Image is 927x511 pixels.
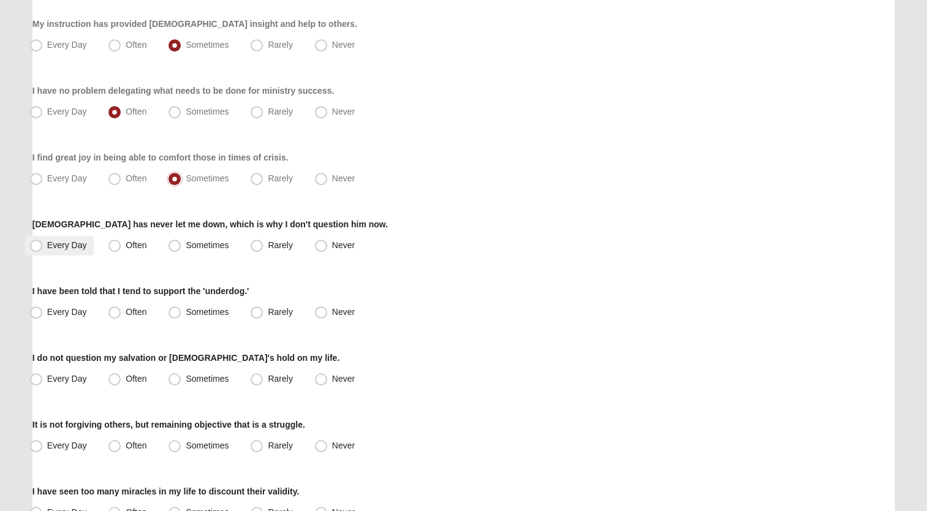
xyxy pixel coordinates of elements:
[186,307,229,317] span: Sometimes
[32,85,334,97] label: I have no problem delegating what needs to be done for ministry success.
[126,441,146,450] span: Often
[186,40,229,50] span: Sometimes
[47,40,87,50] span: Every Day
[268,173,292,183] span: Rarely
[126,107,146,116] span: Often
[332,374,355,384] span: Never
[47,107,87,116] span: Every Day
[268,240,292,250] span: Rarely
[186,240,229,250] span: Sometimes
[332,441,355,450] span: Never
[32,151,289,164] label: I find great joy in being able to comfort those in times of crisis.
[186,107,229,116] span: Sometimes
[186,173,229,183] span: Sometimes
[268,107,292,116] span: Rarely
[332,307,355,317] span: Never
[332,107,355,116] span: Never
[268,40,292,50] span: Rarely
[32,285,249,297] label: I have been told that I tend to support the 'underdog.'
[32,18,357,30] label: My instruction has provided [DEMOGRAPHIC_DATA] insight and help to others.
[268,307,292,317] span: Rarely
[332,40,355,50] span: Never
[47,374,87,384] span: Every Day
[268,441,292,450] span: Rarely
[126,240,146,250] span: Often
[47,441,87,450] span: Every Day
[126,307,146,317] span: Often
[47,240,87,250] span: Every Day
[332,240,355,250] span: Never
[186,374,229,384] span: Sometimes
[32,418,305,431] label: It is not forgiving others, but remaining objective that is a struggle.
[47,307,87,317] span: Every Day
[332,173,355,183] span: Never
[32,352,339,364] label: I do not question my salvation or [DEMOGRAPHIC_DATA]'s hold on my life.
[32,485,299,498] label: I have seen too many miracles in my life to discount their validity.
[126,374,146,384] span: Often
[126,40,146,50] span: Often
[126,173,146,183] span: Often
[47,173,87,183] span: Every Day
[32,218,388,230] label: [DEMOGRAPHIC_DATA] has never let me down, which is why I don't question him now.
[268,374,292,384] span: Rarely
[186,441,229,450] span: Sometimes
